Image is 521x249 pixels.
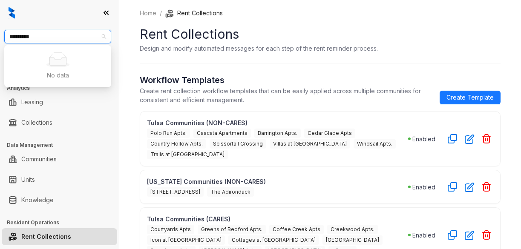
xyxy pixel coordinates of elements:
li: Collections [2,114,117,131]
p: [US_STATE] Communities (NON-CARES) [147,177,408,186]
span: Icon at [GEOGRAPHIC_DATA] [147,235,225,245]
span: Courtyards Apts [147,225,194,234]
li: Units [2,171,117,188]
span: Barrington Apts. [254,129,301,138]
p: Enabled [412,231,435,240]
span: Scissortail Crossing [210,139,266,149]
span: Country Hollow Apts. [147,139,206,149]
p: Enabled [412,135,435,143]
span: [STREET_ADDRESS] [147,187,204,197]
a: Units [21,171,35,188]
img: logo [9,7,15,19]
span: The Adirondack [207,187,254,197]
span: Polo Run Apts. [147,129,190,138]
p: Enabled [412,183,435,192]
p: Create rent collection workflow templates that can be easily applied across multiple communities ... [140,86,433,104]
p: Tulsa Communities (NON-CARES) [147,118,408,127]
a: Rent Collections [21,228,71,245]
span: Villas at [GEOGRAPHIC_DATA] [270,139,350,149]
li: / [160,9,162,18]
span: Create Template [446,93,494,102]
h3: Resident Operations [7,219,119,226]
span: Windsail Apts. [354,139,396,149]
h3: Data Management [7,141,119,149]
div: No data [14,71,101,80]
span: Cottages at [GEOGRAPHIC_DATA] [228,235,319,245]
span: Trails at [GEOGRAPHIC_DATA] [147,150,228,159]
h1: Rent Collections [140,25,501,44]
span: [GEOGRAPHIC_DATA] [322,235,383,245]
li: Rent Collections [2,228,117,245]
li: Leasing [2,94,117,111]
p: Design and modify automated messages for each step of the rent reminder process. [140,44,378,53]
p: Tulsa Communities (CARES) [147,215,408,223]
a: Create Template [440,91,501,104]
span: Greens of Bedford Apts. [198,225,266,234]
span: Cascata Apartments [193,129,251,138]
h2: Workflow Templates [140,74,433,86]
li: Knowledge [2,192,117,209]
li: Rent Collections [165,9,223,18]
span: Creekwood Apts. [327,225,378,234]
span: Cedar Glade Apts [304,129,355,138]
h3: Analytics [7,84,119,92]
a: Communities [21,151,57,168]
a: Home [138,9,158,18]
li: Leads [2,57,117,74]
span: Coffee Creek Apts [269,225,324,234]
a: Leasing [21,94,43,111]
a: Knowledge [21,192,54,209]
li: Communities [2,151,117,168]
a: Collections [21,114,52,131]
